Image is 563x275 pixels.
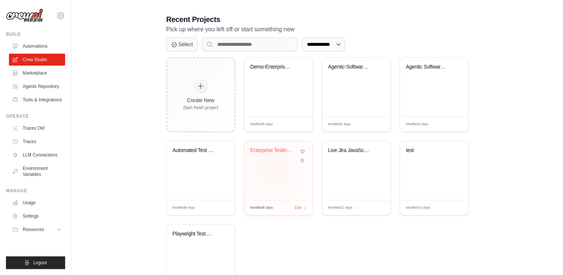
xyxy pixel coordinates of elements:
[173,231,218,237] div: Playwright Test Automation Crew
[372,205,379,211] span: Edit
[166,37,198,51] button: Select
[328,122,351,127] span: Modified 5 days
[250,64,295,70] div: Demo-Enterprise Agentic Software Engineering
[406,64,451,70] div: Agentic Software Engineering - Restored
[173,205,195,211] span: Modified 8 days
[9,122,65,134] a: Traces Old
[250,147,295,154] div: Enterprise Testing Automation Platform
[166,25,468,34] p: Pick up where you left off or start something new
[406,122,429,127] span: Modified 5 days
[406,205,431,211] span: Modified 13 days
[9,162,65,180] a: Environment Variables
[6,256,65,269] button: Logout
[9,40,65,52] a: Automations
[328,205,353,211] span: Modified 11 days
[250,205,273,211] span: Modified 8 days
[6,31,65,37] div: Build
[372,121,379,127] span: Edit
[6,188,65,194] div: Manage
[183,105,218,111] div: Start fresh project
[173,147,218,154] div: Automated Test Generator
[9,197,65,209] a: Usage
[9,149,65,161] a: LLM Connections
[23,227,44,233] span: Resources
[6,113,65,119] div: Operate
[295,205,301,211] span: Edit
[298,157,307,164] button: Delete project
[9,54,65,66] a: Crew Studio
[9,67,65,79] a: Marketplace
[33,260,47,266] span: Logout
[295,121,301,127] span: Edit
[450,205,457,211] span: Edit
[328,64,373,70] div: Agentic-Software-Engineering-P
[166,14,468,25] h3: Recent Projects
[9,224,65,236] button: Resources
[183,97,218,104] div: Create New
[9,136,65,148] a: Traces
[450,121,457,127] span: Edit
[250,122,273,127] span: Modified 5 days
[6,9,43,23] img: Logo
[217,205,223,211] span: Edit
[406,147,451,154] div: test
[9,94,65,106] a: Tools & Integrations
[526,239,563,275] iframe: Chat Widget
[9,80,65,92] a: Agents Repository
[298,147,307,155] button: Add to favorites
[328,147,373,154] div: Live Jira JavaScript Refactoring Automation
[9,210,65,222] a: Settings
